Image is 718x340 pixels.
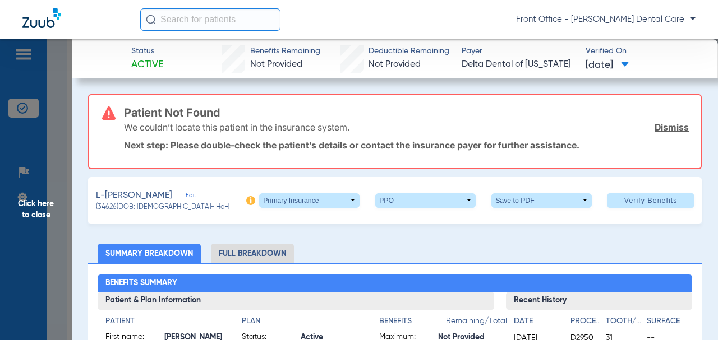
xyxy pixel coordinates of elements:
[186,192,196,202] span: Edit
[662,286,718,340] iframe: Chat Widget
[250,45,320,57] span: Benefits Remaining
[242,315,360,327] h4: Plan
[375,193,476,208] button: PPO
[131,58,163,72] span: Active
[259,193,360,208] button: Primary Insurance
[514,315,561,327] h4: Date
[606,315,643,327] h4: Tooth/Quad
[369,60,421,69] span: Not Provided
[606,315,643,331] app-breakdown-title: Tooth/Quad
[96,203,229,213] span: (34626) DOB: [DEMOGRAPHIC_DATA] - HoH
[570,315,602,331] app-breakdown-title: Procedure
[647,315,684,327] h4: Surface
[146,15,156,25] img: Search Icon
[506,292,692,310] h3: Recent History
[98,292,494,310] h3: Patient & Plan Information
[607,193,694,208] button: Verify Benefits
[102,106,116,120] img: error-icon
[446,315,507,331] span: Remaining/Total
[124,122,349,133] p: We couldn’t locate this patient in the insurance system.
[570,315,602,327] h4: Procedure
[140,8,280,31] input: Search for patients
[586,45,699,57] span: Verified On
[491,193,592,208] button: Save to PDF
[379,315,446,327] h4: Benefits
[462,45,576,57] span: Payer
[647,315,684,331] app-breakdown-title: Surface
[96,189,172,203] span: L-[PERSON_NAME]
[516,14,696,25] span: Front Office - [PERSON_NAME] Dental Care
[124,139,689,151] p: Next step: Please double-check the patient’s details or contact the insurance payer for further a...
[98,244,201,263] li: Summary Breakdown
[124,107,689,118] h3: Patient Not Found
[379,315,446,331] app-breakdown-title: Benefits
[22,8,61,28] img: Zuub Logo
[624,196,678,205] span: Verify Benefits
[131,45,163,57] span: Status
[246,196,255,205] img: info-icon
[655,122,689,133] a: Dismiss
[98,274,692,292] h2: Benefits Summary
[250,60,302,69] span: Not Provided
[586,58,629,72] span: [DATE]
[369,45,449,57] span: Deductible Remaining
[211,244,294,263] li: Full Breakdown
[514,315,561,331] app-breakdown-title: Date
[105,315,222,327] h4: Patient
[462,58,576,72] span: Delta Dental of [US_STATE]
